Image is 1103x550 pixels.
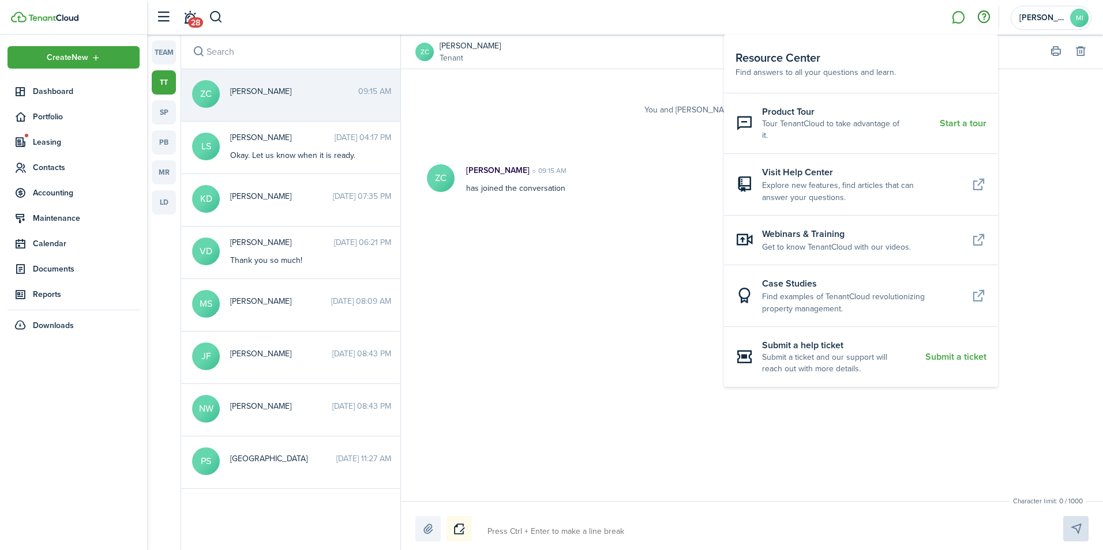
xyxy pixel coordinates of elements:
[1010,496,1086,506] small: Character limit: 0 / 1000
[230,453,336,465] span: Poplar Street
[152,130,176,155] a: pb
[440,52,501,64] a: Tenant
[33,319,74,331] span: Downloads
[152,100,176,125] a: sp
[724,265,998,326] a: Case StudiesFind examples of TenantCloud revolutionizing property management.
[1048,44,1064,60] button: Print
[33,136,140,148] span: Leasing
[152,160,176,184] a: mr
[466,164,530,176] p: [PERSON_NAME]
[724,215,998,265] a: Webinars & TrainingGet to know TenantCloud with our videos.
[230,85,358,97] span: Zachary Clewley
[33,85,140,97] span: Dashboard
[230,295,331,307] span: Melissa Smith
[192,238,220,265] avatar-text: VD
[33,288,140,300] span: Reports
[336,453,391,465] time: [DATE] 11:27 AM
[762,277,962,291] resource-center-item-title: Case Studies
[424,86,1080,101] h3: Welcome
[192,133,220,160] avatar-text: LS
[762,227,935,241] resource-center-item-title: Webinars & Training
[762,179,962,204] resource-center-item-description: Explore new features, find articles that can answer your questions.
[974,7,993,27] button: Open resource center
[1070,9,1089,27] avatar-text: MI
[762,291,962,315] resource-center-item-description: Find examples of TenantCloud revolutionizing property management.
[230,348,332,360] span: Jessica Flannery
[440,40,501,52] a: [PERSON_NAME]
[415,43,434,61] a: ZC
[447,516,472,541] button: Notice
[724,326,998,387] button: Submit a help ticketSubmit a ticket and our support will reach out with more details.Submit a ticket
[334,236,391,248] time: [DATE] 06:21 PM
[230,254,374,266] div: Thank you so much!
[152,190,176,214] a: ld
[1072,44,1089,60] button: Delete
[724,153,998,215] a: Visit Help CenterExplore new features, find articles that can answer your questions.
[762,241,935,253] resource-center-item-description: Get to know TenantCloud with our videos.
[192,395,220,423] avatar-text: NW
[333,190,391,202] time: [DATE] 07:35 PM
[762,352,917,375] resource-center-item-description: Submit a ticket and our support will reach out with more details.
[192,447,220,475] avatar-text: PS
[188,17,203,28] span: 28
[762,165,962,179] resource-center-item-title: Visit Help Center
[736,49,820,66] span: Resource Center
[762,118,931,142] resource-center-item-description: Tour TenantCloud to take advantage of it.
[11,12,27,22] img: TenantCloud
[358,85,391,97] time: 09:15 AM
[33,161,140,174] span: Contacts
[209,7,223,27] button: Search
[192,290,220,318] avatar-text: MS
[331,295,391,307] time: [DATE] 08:09 AM
[230,131,335,144] span: Liliana Smith
[230,149,374,161] div: Okay. Let us know when it is ready.
[230,190,333,202] span: Kylee Doucette
[7,283,140,306] a: Reports
[33,212,140,224] span: Maintenance
[230,400,332,412] span: Nathan Way
[762,338,917,352] resource-center-item-title: Submit a help ticket
[530,165,566,176] time: 09:15 AM
[33,238,140,250] span: Calendar
[192,342,220,370] avatar-text: JF
[427,164,455,192] avatar-text: ZC
[1019,14,1066,22] span: Marsh Island Resources LLC
[925,352,986,362] resource-center-item-link: Submit a ticket
[179,3,201,32] a: Notifications
[190,44,207,60] button: Search
[181,35,400,69] input: search
[762,105,931,118] resource-center-item-title: Product Tour
[152,6,174,28] button: Open sidebar
[940,118,986,129] resource-center-item-link: Start a tour
[192,80,220,108] avatar-text: ZC
[332,348,391,360] time: [DATE] 08:43 PM
[455,164,962,194] div: has joined the conversation
[332,400,391,412] time: [DATE] 08:43 PM
[47,54,88,62] span: Create New
[724,93,998,153] button: Product TourTour TenantCloud to take advantage of it.Start a tour
[7,46,140,69] button: Open menu
[152,40,176,65] a: team
[28,14,78,21] img: TenantCloud
[192,185,220,213] avatar-text: KD
[335,131,391,144] time: [DATE] 04:17 PM
[424,104,1080,116] p: You and [PERSON_NAME] are now connected on Messenger!
[7,80,140,103] a: Dashboard
[230,236,334,248] span: Valerie Dumas
[33,187,140,199] span: Accounting
[736,66,986,78] resource-center-header-description: Find answers to all your questions and learn.
[33,111,140,123] span: Portfolio
[33,263,140,275] span: Documents
[152,70,176,95] a: tt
